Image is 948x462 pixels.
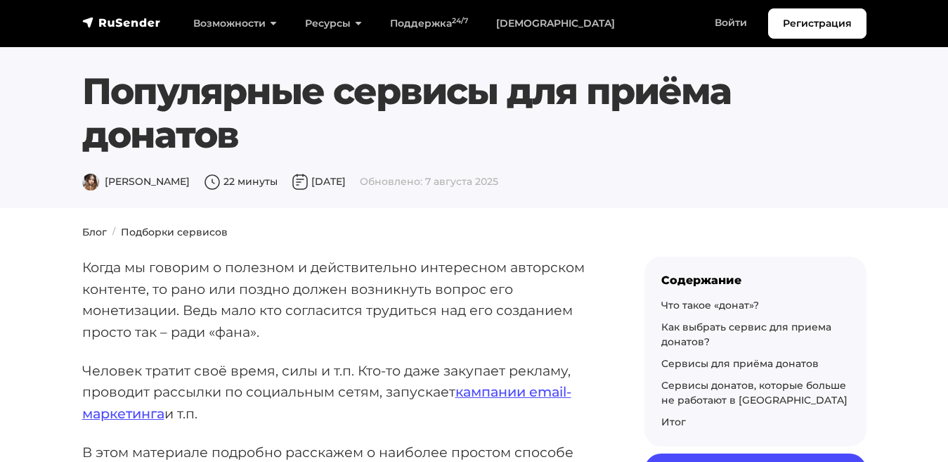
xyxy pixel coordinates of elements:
[82,175,190,188] span: [PERSON_NAME]
[661,416,686,428] a: Итог
[661,299,759,312] a: Что такое «донат»?
[107,225,228,240] li: Подборки сервисов
[376,9,482,38] a: Поддержка24/7
[82,257,599,343] p: Когда мы говорим о полезном и действительно интересном авторском контенте, то рано или поздно дол...
[768,8,866,39] a: Регистрация
[82,70,800,158] h1: Популярные сервисы для приёма донатов
[204,175,278,188] span: 22 минуты
[701,8,761,37] a: Войти
[452,16,468,25] sup: 24/7
[291,9,376,38] a: Ресурсы
[74,225,875,240] nav: breadcrumb
[661,357,819,370] a: Сервисы для приёма донатов
[360,175,498,188] span: Обновлено: 7 августа 2025
[661,274,850,287] div: Содержание
[179,9,291,38] a: Возможности
[82,15,161,30] img: RuSender
[292,174,309,191] img: Дата публикации
[661,379,848,406] a: Сервисы донатов, которые больше не работают в [GEOGRAPHIC_DATA]
[292,175,346,188] span: [DATE]
[204,174,221,191] img: Время чтения
[482,9,629,38] a: [DEMOGRAPHIC_DATA]
[661,321,831,348] a: Как выбрать сервис для приема донатов?
[82,226,107,238] a: Блог
[82,360,599,425] p: Человек тратит своё время, силы и т.п. Кто-то даже закупает рекламу, проводит рассылки по социаль...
